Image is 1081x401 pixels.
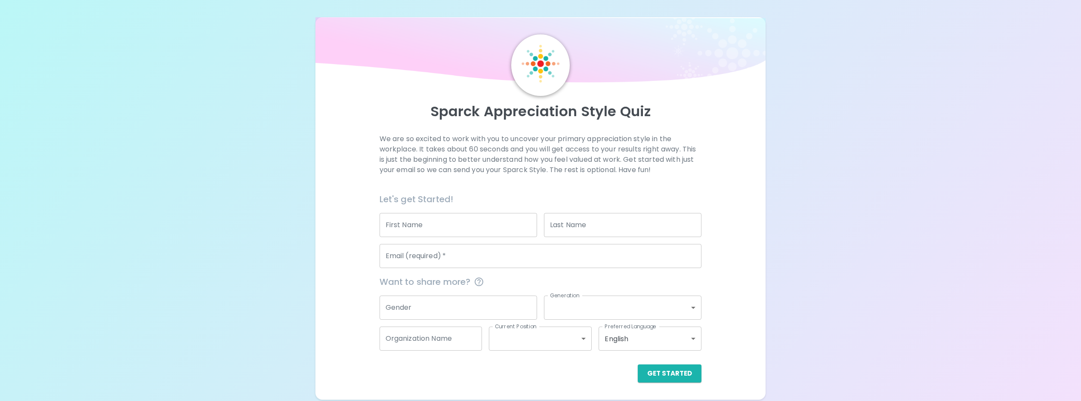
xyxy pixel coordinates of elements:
[638,364,701,382] button: Get Started
[605,323,656,330] label: Preferred Language
[599,327,701,351] div: English
[522,45,559,83] img: Sparck Logo
[495,323,537,330] label: Current Position
[380,134,702,175] p: We are so excited to work with you to uncover your primary appreciation style in the workplace. I...
[380,275,702,289] span: Want to share more?
[380,192,702,206] h6: Let's get Started!
[474,277,484,287] svg: This information is completely confidential and only used for aggregated appreciation studies at ...
[550,292,580,299] label: Generation
[326,103,756,120] p: Sparck Appreciation Style Quiz
[315,17,766,88] img: wave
